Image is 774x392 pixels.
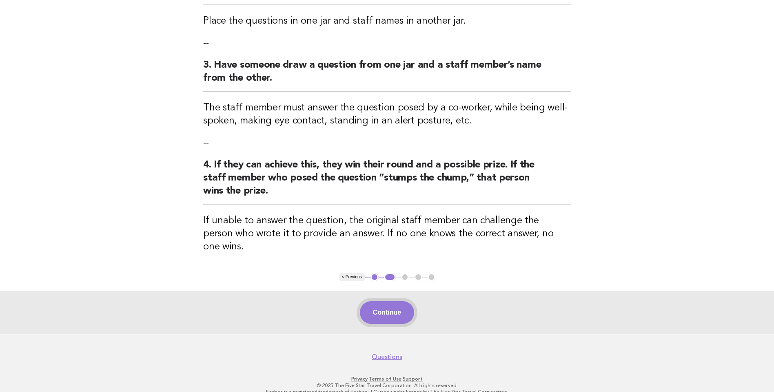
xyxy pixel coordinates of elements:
[203,101,571,128] h3: The staff member must answer the question posed by a co-worker, while being well-spoken, making e...
[369,376,401,382] a: Terms of Use
[403,376,423,382] a: Support
[203,15,571,28] h3: Place the questions in one jar and staff names in another jar.
[360,301,414,324] button: Continue
[138,376,637,382] p: · ·
[203,59,571,92] h2: 3. Have someone draw a question from one jar and a staff member’s name from the other.
[339,273,365,281] button: < Previous
[203,137,571,149] p: --
[370,273,379,281] button: 1
[203,214,571,253] h3: If unable to answer the question, the original staff member can challenge the person who wrote it...
[138,382,637,389] p: © 2025 The Five Star Travel Corporation. All rights reserved.
[203,37,571,49] p: --
[372,353,402,361] a: Questions
[351,376,368,382] a: Privacy
[384,273,396,281] button: 2
[203,159,571,205] h2: 4. If they can achieve this, they win their round and a possible prize. If the staff member who p...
